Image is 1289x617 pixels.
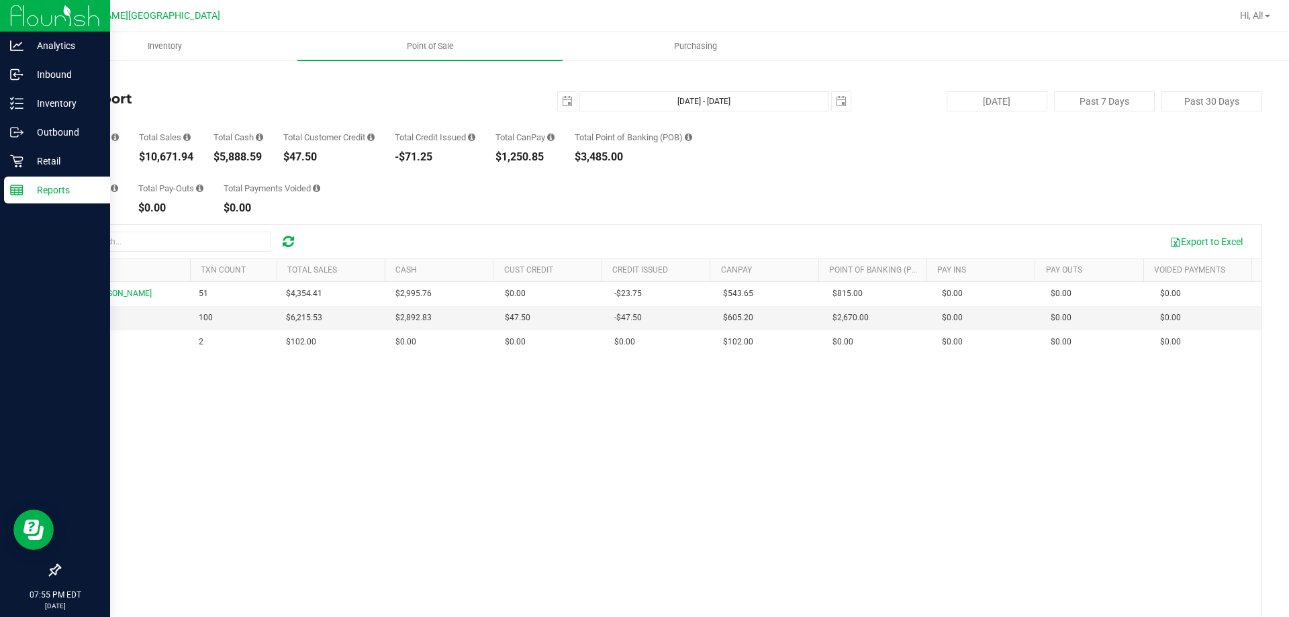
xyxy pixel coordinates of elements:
[23,153,104,169] p: Retail
[70,232,271,252] input: Search...
[395,336,416,348] span: $0.00
[10,68,23,81] inline-svg: Inbound
[10,39,23,52] inline-svg: Analytics
[23,124,104,140] p: Outbound
[937,265,966,275] a: Pay Ins
[942,336,963,348] span: $0.00
[297,32,563,60] a: Point of Sale
[23,66,104,83] p: Inbound
[10,126,23,139] inline-svg: Outbound
[395,152,475,162] div: -$71.25
[504,265,553,275] a: Cust Credit
[829,265,924,275] a: Point of Banking (POB)
[224,203,320,213] div: $0.00
[942,287,963,300] span: $0.00
[575,133,692,142] div: Total Point of Banking (POB)
[614,287,642,300] span: -$23.75
[213,133,263,142] div: Total Cash
[505,287,526,300] span: $0.00
[130,40,200,52] span: Inventory
[547,133,555,142] i: Sum of all successful, non-voided payment transaction amounts using CanPay (as well as manual Can...
[505,312,530,324] span: $47.50
[13,510,54,550] iframe: Resource center
[575,152,692,162] div: $3,485.00
[832,287,863,300] span: $815.00
[111,184,118,193] i: Sum of all cash pay-ins added to tills within the date range.
[1161,230,1251,253] button: Export to Excel
[614,336,635,348] span: $0.00
[723,336,753,348] span: $102.00
[32,32,297,60] a: Inventory
[495,152,555,162] div: $1,250.85
[213,152,263,162] div: $5,888.59
[656,40,735,52] span: Purchasing
[283,152,375,162] div: $47.50
[224,184,320,193] div: Total Payments Voided
[1160,312,1181,324] span: $0.00
[1051,287,1071,300] span: $0.00
[287,265,337,275] a: Total Sales
[111,133,119,142] i: Count of all successful payment transactions, possibly including voids, refunds, and cash-back fr...
[10,154,23,168] inline-svg: Retail
[614,312,642,324] span: -$47.50
[468,133,475,142] i: Sum of all successful refund transaction amounts from purchase returns resulting in account credi...
[286,336,316,348] span: $102.00
[723,312,753,324] span: $605.20
[395,312,432,324] span: $2,892.83
[10,183,23,197] inline-svg: Reports
[286,312,322,324] span: $6,215.53
[23,95,104,111] p: Inventory
[1046,265,1082,275] a: Pay Outs
[6,589,104,601] p: 07:55 PM EDT
[199,287,208,300] span: 51
[23,182,104,198] p: Reports
[199,312,213,324] span: 100
[367,133,375,142] i: Sum of all successful, non-voided payment transaction amounts using account credit as the payment...
[10,97,23,110] inline-svg: Inventory
[947,91,1047,111] button: [DATE]
[832,312,869,324] span: $2,670.00
[283,133,375,142] div: Total Customer Credit
[1160,336,1181,348] span: $0.00
[721,265,752,275] a: CanPay
[201,265,246,275] a: TXN Count
[495,133,555,142] div: Total CanPay
[612,265,668,275] a: Credit Issued
[1240,10,1263,21] span: Hi, Al!
[138,184,203,193] div: Total Pay-Outs
[23,38,104,54] p: Analytics
[138,203,203,213] div: $0.00
[199,336,203,348] span: 2
[723,287,753,300] span: $543.65
[1051,312,1071,324] span: $0.00
[395,133,475,142] div: Total Credit Issued
[183,133,191,142] i: Sum of all successful, non-voided payment transaction amounts (excluding tips and transaction fee...
[1054,91,1155,111] button: Past 7 Days
[832,92,851,111] span: select
[6,601,104,611] p: [DATE]
[1154,265,1225,275] a: Voided Payments
[313,184,320,193] i: Sum of all voided payment transaction amounts (excluding tips and transaction fees) within the da...
[139,152,193,162] div: $10,671.94
[832,336,853,348] span: $0.00
[1161,91,1262,111] button: Past 30 Days
[395,287,432,300] span: $2,995.76
[685,133,692,142] i: Sum of the successful, non-voided point-of-banking payment transaction amounts, both via payment ...
[942,312,963,324] span: $0.00
[256,133,263,142] i: Sum of all successful, non-voided cash payment transaction amounts (excluding tips and transactio...
[1160,287,1181,300] span: $0.00
[1051,336,1071,348] span: $0.00
[54,10,220,21] span: [PERSON_NAME][GEOGRAPHIC_DATA]
[558,92,577,111] span: select
[563,32,828,60] a: Purchasing
[59,91,460,106] h4: Till Report
[505,336,526,348] span: $0.00
[196,184,203,193] i: Sum of all cash pay-outs removed from tills within the date range.
[286,287,322,300] span: $4,354.41
[139,133,193,142] div: Total Sales
[389,40,472,52] span: Point of Sale
[395,265,417,275] a: Cash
